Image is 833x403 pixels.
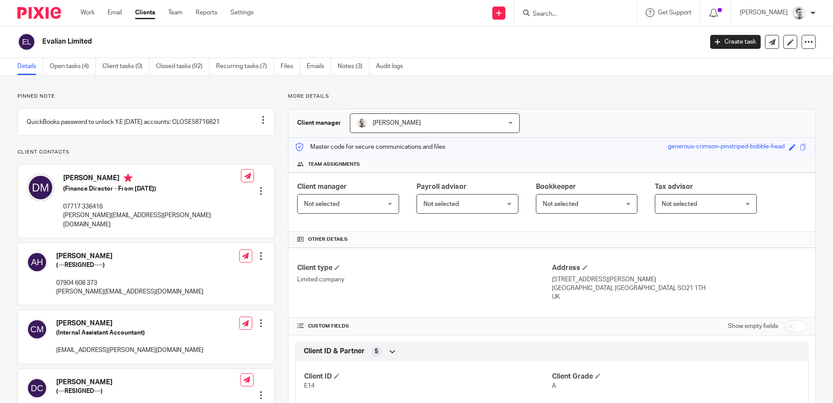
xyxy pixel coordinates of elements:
h4: [PERSON_NAME] [56,378,240,387]
p: More details [288,93,816,100]
p: UK [552,293,806,301]
img: svg%3E [27,378,47,399]
p: [PERSON_NAME][EMAIL_ADDRESS][PERSON_NAME][DOMAIN_NAME] [63,211,241,229]
img: svg%3E [17,33,36,51]
h4: CUSTOM FIELDS [297,323,552,330]
i: Primary [124,174,132,182]
span: A [552,383,556,389]
p: Limited company [297,275,552,284]
p: [PERSON_NAME] [740,8,788,17]
a: Team [168,8,183,17]
p: Client contacts [17,149,274,156]
img: svg%3E [27,174,54,201]
a: Settings [230,8,254,17]
span: E14 [304,383,315,389]
h5: (Finance Director - From [DATE]) [63,184,241,193]
span: Not selected [423,201,459,207]
a: Emails [307,58,331,75]
img: Andy_2025.jpg [792,6,806,20]
a: Work [81,8,95,17]
a: Recurring tasks (7) [216,58,274,75]
a: Reports [196,8,217,17]
a: Files [281,58,300,75]
p: 07717 336416 [63,202,241,211]
div: generous-crimson-pinstriped-bobble-head [668,142,785,152]
img: Pixie [17,7,61,19]
h2: Evalian Limited [42,37,566,46]
a: Clients [135,8,155,17]
a: Create task [710,35,761,49]
h5: (---RESIGNED----) [56,261,203,270]
a: Closed tasks (92) [156,58,210,75]
img: svg%3E [27,252,47,273]
p: [GEOGRAPHIC_DATA], [GEOGRAPHIC_DATA], SO21 1TH [552,284,806,293]
p: 07904 608 373 [56,279,203,287]
a: Email [108,8,122,17]
input: Search [532,10,610,18]
p: [STREET_ADDRESS][PERSON_NAME] [552,275,806,284]
h4: [PERSON_NAME] [56,319,203,328]
h4: [PERSON_NAME] [63,174,241,184]
span: Team assignments [308,161,360,168]
span: Not selected [543,201,578,207]
a: Details [17,58,43,75]
a: Client tasks (0) [102,58,149,75]
span: Tax advisor [655,183,693,190]
span: [PERSON_NAME] [373,120,421,126]
p: [EMAIL_ADDRESS][PERSON_NAME][DOMAIN_NAME] [56,346,203,355]
h4: Client type [297,263,552,273]
span: Bookkeeper [536,183,576,190]
h4: Address [552,263,806,273]
a: Open tasks (4) [50,58,96,75]
span: 5 [375,347,378,356]
h4: Client Grade [552,372,799,381]
p: [PERSON_NAME][EMAIL_ADDRESS][DOMAIN_NAME] [56,287,203,296]
h5: (---RESIGNED---) [56,387,240,396]
p: Master code for secure communications and files [295,143,445,151]
span: Payroll advisor [416,183,467,190]
span: Other details [308,236,348,243]
label: Show empty fields [728,322,778,331]
h3: Client manager [297,119,341,127]
a: Notes (3) [338,58,369,75]
p: Pinned note [17,93,274,100]
img: PS.png [357,118,367,128]
span: Client ID & Partner [304,347,365,356]
span: Not selected [662,201,697,207]
h4: Client ID [304,372,552,381]
span: Not selected [304,201,339,207]
span: Client manager [297,183,347,190]
h4: [PERSON_NAME] [56,252,203,261]
img: svg%3E [27,319,47,340]
a: Audit logs [376,58,410,75]
h5: (Internal Assistant Accountant) [56,328,203,337]
span: Get Support [658,10,691,16]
